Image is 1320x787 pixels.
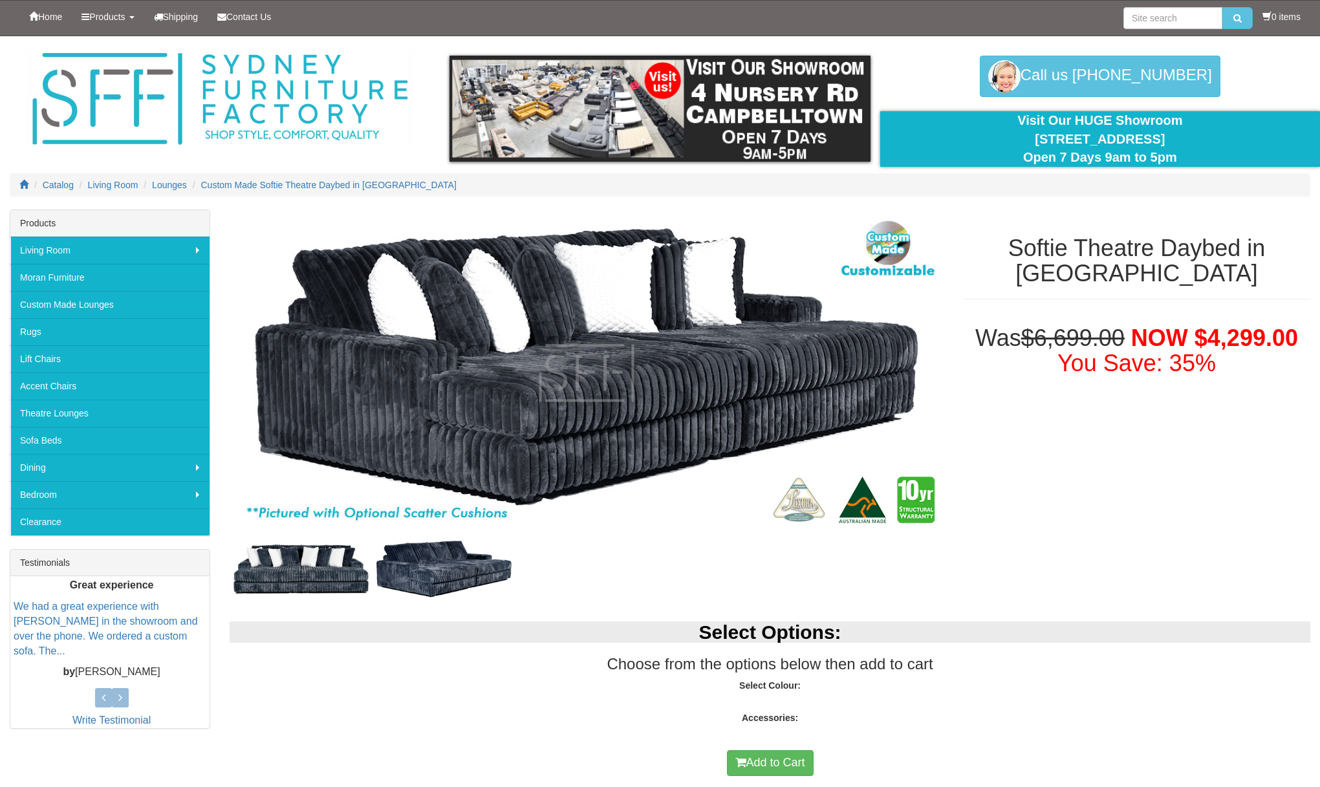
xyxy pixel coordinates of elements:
a: Moran Furniture [10,264,210,291]
h3: Choose from the options below then add to cart [230,656,1310,673]
del: $6,699.00 [1021,325,1125,351]
a: Living Room [88,180,138,190]
a: Lift Chairs [10,345,210,372]
span: Home [38,12,62,22]
a: Clearance [10,508,210,535]
b: by [63,667,75,678]
button: Add to Cart [727,750,814,776]
p: [PERSON_NAME] [14,665,210,680]
a: Write Testimonial [72,715,151,726]
font: You Save: 35% [1057,350,1216,376]
a: Home [19,1,72,33]
strong: Select Colour: [739,680,801,691]
li: 0 items [1262,10,1301,23]
h1: Softie Theatre Daybed in [GEOGRAPHIC_DATA] [963,235,1310,286]
a: Products [72,1,144,33]
a: Shipping [144,1,208,33]
a: Theatre Lounges [10,400,210,427]
a: Contact Us [208,1,281,33]
a: Catalog [43,180,74,190]
a: Rugs [10,318,210,345]
div: Products [10,210,210,237]
input: Site search [1123,7,1222,29]
a: Custom Made Lounges [10,291,210,318]
b: Great experience [70,580,154,591]
a: Lounges [152,180,187,190]
a: Sofa Beds [10,427,210,454]
img: Sydney Furniture Factory [26,49,414,149]
div: Visit Our HUGE Showroom [STREET_ADDRESS] Open 7 Days 9am to 5pm [890,111,1310,167]
a: Accent Chairs [10,372,210,400]
h1: Was [963,325,1310,376]
a: We had a great experience with [PERSON_NAME] in the showroom and over the phone. We ordered a cus... [14,601,198,657]
span: Contact Us [226,12,271,22]
strong: Accessories: [742,713,798,723]
span: NOW $4,299.00 [1131,325,1298,351]
span: Products [89,12,125,22]
div: Testimonials [10,550,210,576]
a: Bedroom [10,481,210,508]
span: Shipping [163,12,199,22]
a: Dining [10,454,210,481]
b: Select Options: [699,621,841,643]
a: Custom Made Softie Theatre Daybed in [GEOGRAPHIC_DATA] [201,180,457,190]
a: Living Room [10,237,210,264]
img: showroom.gif [449,56,870,162]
